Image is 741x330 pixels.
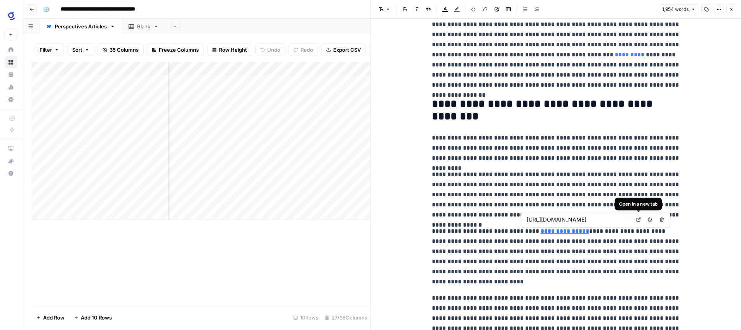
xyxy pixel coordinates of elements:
[137,23,150,30] div: Blank
[81,314,112,321] span: Add 10 Rows
[40,46,52,54] span: Filter
[5,81,17,93] a: Usage
[69,311,117,324] button: Add 10 Rows
[5,56,17,68] a: Browse
[322,311,370,324] div: 27/35 Columns
[5,68,17,81] a: Your Data
[5,6,17,26] button: Workspace: Glean SEO Ops
[219,46,247,54] span: Row Height
[43,314,64,321] span: Add Row
[5,167,17,180] button: Help + Support
[659,4,699,14] button: 1,954 words
[31,311,69,324] button: Add Row
[147,44,204,56] button: Freeze Columns
[5,142,17,155] a: AirOps Academy
[662,6,689,13] span: 1,954 words
[207,44,252,56] button: Row Height
[301,46,313,54] span: Redo
[72,46,82,54] span: Sort
[55,23,107,30] div: Perspectives Articles
[255,44,285,56] button: Undo
[267,46,280,54] span: Undo
[5,93,17,106] a: Settings
[40,19,122,34] a: Perspectives Articles
[619,201,658,208] div: Open in a new tab
[321,44,366,56] button: Export CSV
[5,44,17,56] a: Home
[289,44,318,56] button: Redo
[97,44,144,56] button: 35 Columns
[333,46,361,54] span: Export CSV
[159,46,199,54] span: Freeze Columns
[110,46,139,54] span: 35 Columns
[35,44,64,56] button: Filter
[122,19,165,34] a: Blank
[5,155,17,167] button: What's new?
[5,9,19,23] img: Glean SEO Ops Logo
[67,44,94,56] button: Sort
[290,311,322,324] div: 10 Rows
